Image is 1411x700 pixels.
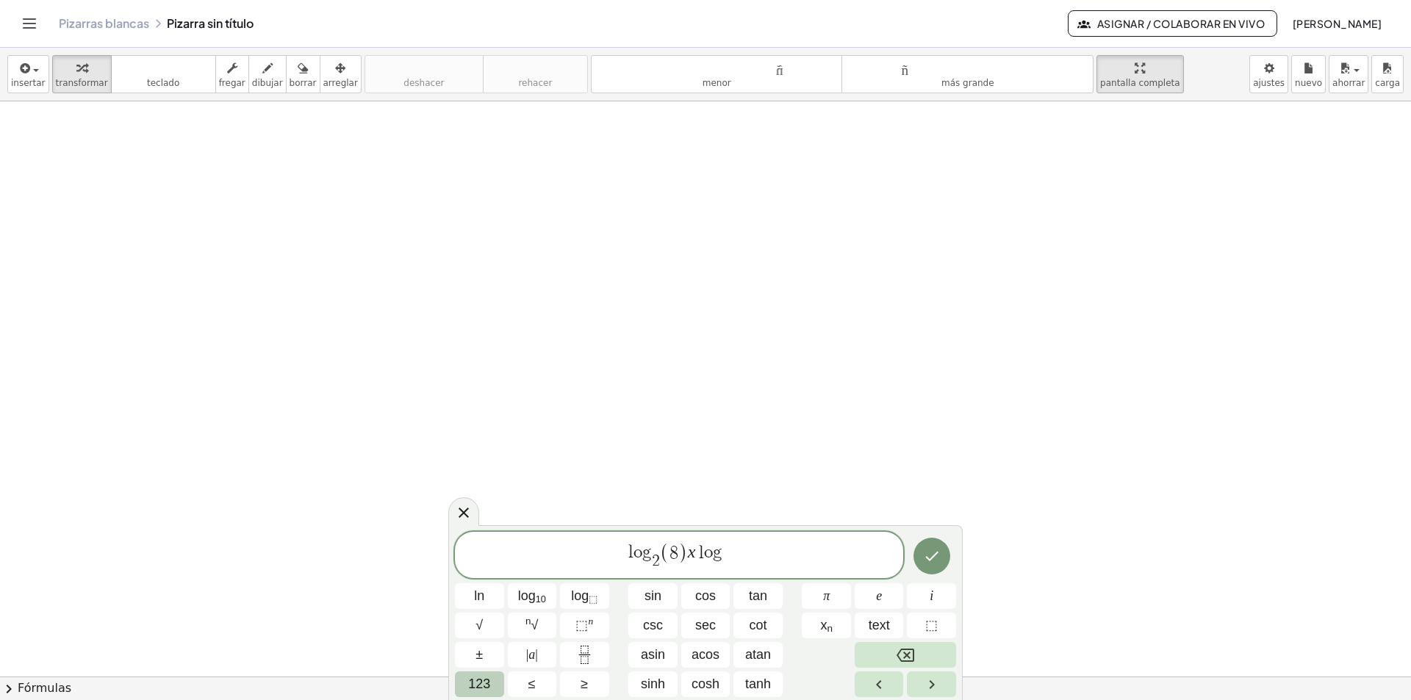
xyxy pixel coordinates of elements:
[855,671,904,697] button: Left arrow
[1332,78,1365,88] font: ahorrar
[536,593,546,605] sub: 10
[745,645,771,665] span: atan
[678,542,688,563] span: )
[508,583,557,609] button: Logarithm
[642,544,652,562] var: g
[628,583,678,609] button: Sine
[1329,55,1368,93] button: ahorrar
[111,55,216,93] button: tecladoteclado
[115,61,212,75] font: teclado
[508,671,557,697] button: Less than or equal
[941,78,994,88] font: más grande
[52,55,112,93] button: transformar
[633,544,642,562] var: o
[907,671,956,697] button: Right arrow
[475,616,483,635] span: √
[628,642,678,668] button: Arcsine
[695,586,716,606] span: cos
[455,583,504,609] button: Natural logarithm
[1100,78,1180,88] font: pantalla completa
[323,78,358,88] font: arreglar
[733,642,783,668] button: Arctangent
[643,616,663,635] span: csc
[487,61,584,75] font: rehacer
[876,586,882,606] span: e
[1249,55,1288,93] button: ajustes
[930,586,933,606] span: i
[56,78,108,88] font: transformar
[1291,55,1326,93] button: nuevo
[733,671,783,697] button: Hyperbolic tangent
[733,583,783,609] button: Tangent
[641,674,665,694] span: sinh
[483,55,588,93] button: rehacerrehacer
[855,642,956,668] button: Backspace
[628,613,678,638] button: Cosecant
[652,553,660,569] span: 2
[526,645,538,665] span: a
[18,681,71,695] font: Fórmulas
[455,613,504,638] button: Square root
[669,544,678,562] span: 8
[508,642,557,668] button: Absolute value
[525,616,538,635] span: √
[575,618,588,632] span: ⬚
[841,55,1094,93] button: tamaño_del_formatomás grande
[560,613,609,638] button: Superscript
[681,671,730,697] button: Hyperbolic cosine
[628,544,633,562] var: l
[628,671,678,697] button: Hyperbolic sine
[518,586,546,606] span: log
[468,674,490,694] span: 123
[907,583,956,609] button: i
[695,544,704,562] var: l
[1371,55,1404,93] button: carga
[571,586,597,606] span: log
[802,613,851,638] button: Subscript
[869,616,890,635] span: text
[59,15,149,31] font: Pizarras blancas
[925,616,938,635] span: ⬚
[560,583,609,609] button: Logarithm with base
[855,583,904,609] button: e
[802,583,851,609] button: π
[913,538,950,574] button: Done
[660,542,669,563] span: (
[290,78,317,88] font: borrar
[147,78,179,88] font: teclado
[589,593,597,605] sub: ⬚
[681,613,730,638] button: Secant
[907,613,956,638] button: Placeholder
[560,642,609,668] button: Fraction
[827,623,833,634] sub: n
[595,61,839,75] font: tamaño_del_formato
[535,647,538,662] span: |
[1293,17,1382,30] font: [PERSON_NAME]
[703,78,731,88] font: menor
[1096,55,1184,93] button: pantalla completa
[455,642,504,668] button: Plus minus
[1375,78,1400,88] font: carga
[692,674,719,694] span: cosh
[7,55,49,93] button: insertar
[455,671,504,697] button: Default keyboard
[508,613,557,638] button: nth root
[252,78,283,88] font: dibujar
[681,642,730,668] button: Arccosine
[820,616,833,635] span: x
[518,78,552,88] font: rehacer
[403,78,444,88] font: deshacer
[219,78,245,88] font: fregar
[750,616,767,635] span: cot
[645,586,661,606] span: sin
[1097,17,1265,30] font: Asignar / Colaborar en vivo
[474,586,484,606] span: ln
[733,613,783,638] button: Cotangent
[745,674,771,694] span: tanh
[248,55,287,93] button: dibujar
[713,544,722,562] var: g
[286,55,320,93] button: borrar
[1253,78,1285,88] font: ajustes
[18,12,41,35] button: Cambiar navegación
[368,61,480,75] font: deshacer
